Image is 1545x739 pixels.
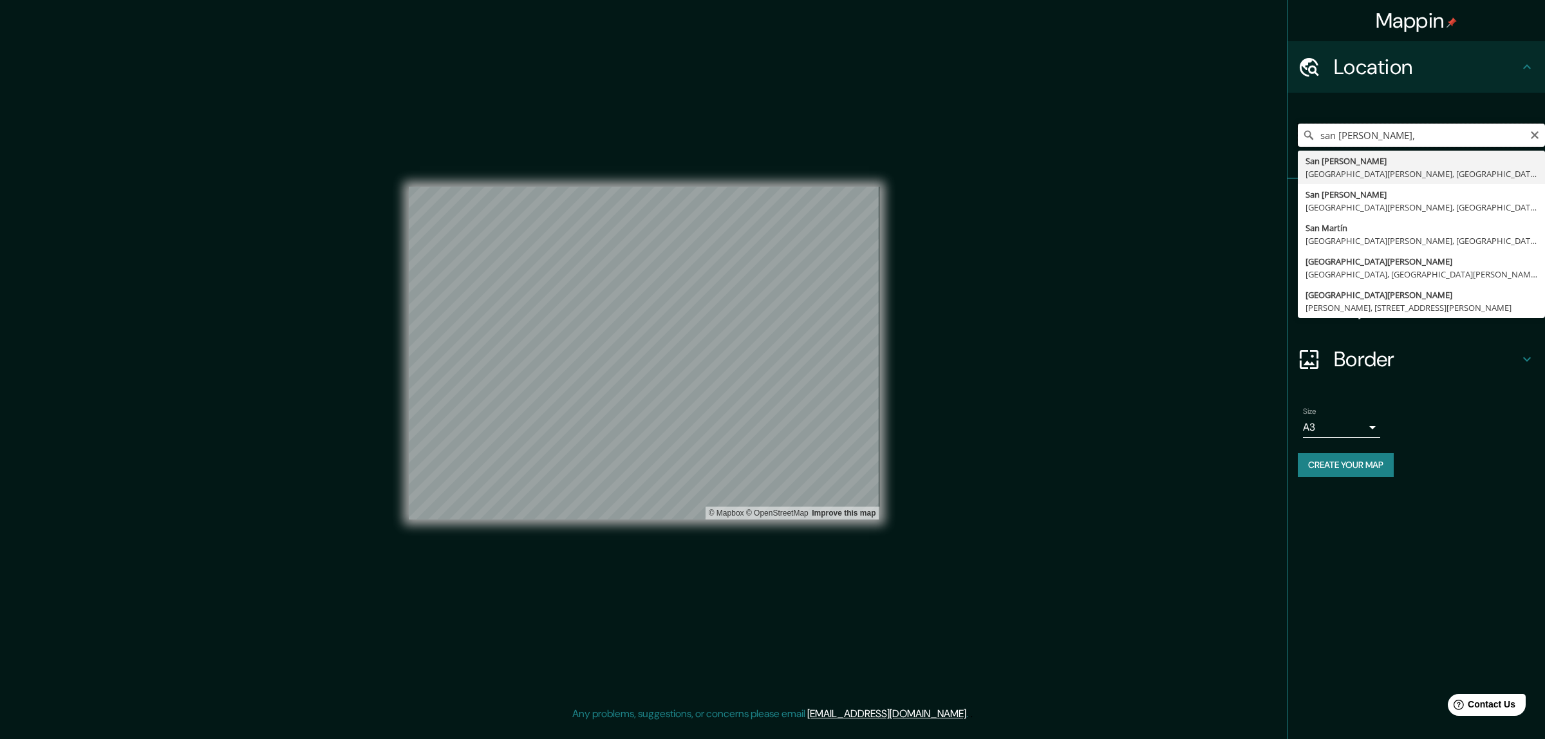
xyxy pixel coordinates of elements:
canvas: Map [409,187,879,519]
div: [GEOGRAPHIC_DATA][PERSON_NAME], [GEOGRAPHIC_DATA] [1306,234,1537,247]
div: [PERSON_NAME], [STREET_ADDRESS][PERSON_NAME] [1306,301,1537,314]
input: Pick your city or area [1298,124,1545,147]
div: A3 [1303,417,1380,438]
div: Border [1287,333,1545,385]
div: San [PERSON_NAME] [1306,154,1537,167]
p: Any problems, suggestions, or concerns please email . [572,706,968,722]
h4: Layout [1334,295,1519,321]
div: [GEOGRAPHIC_DATA][PERSON_NAME] [1306,288,1537,301]
label: Size [1303,406,1316,417]
h4: Location [1334,54,1519,80]
button: Clear [1530,128,1540,140]
a: Map feedback [812,509,876,518]
div: . [968,706,970,722]
div: [GEOGRAPHIC_DATA][PERSON_NAME], [GEOGRAPHIC_DATA] [1306,167,1537,180]
h4: Border [1334,346,1519,372]
div: [GEOGRAPHIC_DATA][PERSON_NAME] [1306,255,1537,268]
a: [EMAIL_ADDRESS][DOMAIN_NAME] [807,707,966,720]
iframe: Help widget launcher [1430,689,1531,725]
div: [GEOGRAPHIC_DATA], [GEOGRAPHIC_DATA][PERSON_NAME], M5500, [GEOGRAPHIC_DATA] [1306,268,1537,281]
div: Style [1287,230,1545,282]
div: San [PERSON_NAME] [1306,188,1537,201]
h4: Mappin [1376,8,1457,33]
img: pin-icon.png [1447,17,1457,28]
div: Pins [1287,179,1545,230]
div: Layout [1287,282,1545,333]
div: Location [1287,41,1545,93]
div: San Martín [1306,221,1537,234]
button: Create your map [1298,453,1394,477]
a: OpenStreetMap [746,509,809,518]
a: Mapbox [709,509,744,518]
div: . [970,706,973,722]
div: [GEOGRAPHIC_DATA][PERSON_NAME], [GEOGRAPHIC_DATA] [1306,201,1537,214]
